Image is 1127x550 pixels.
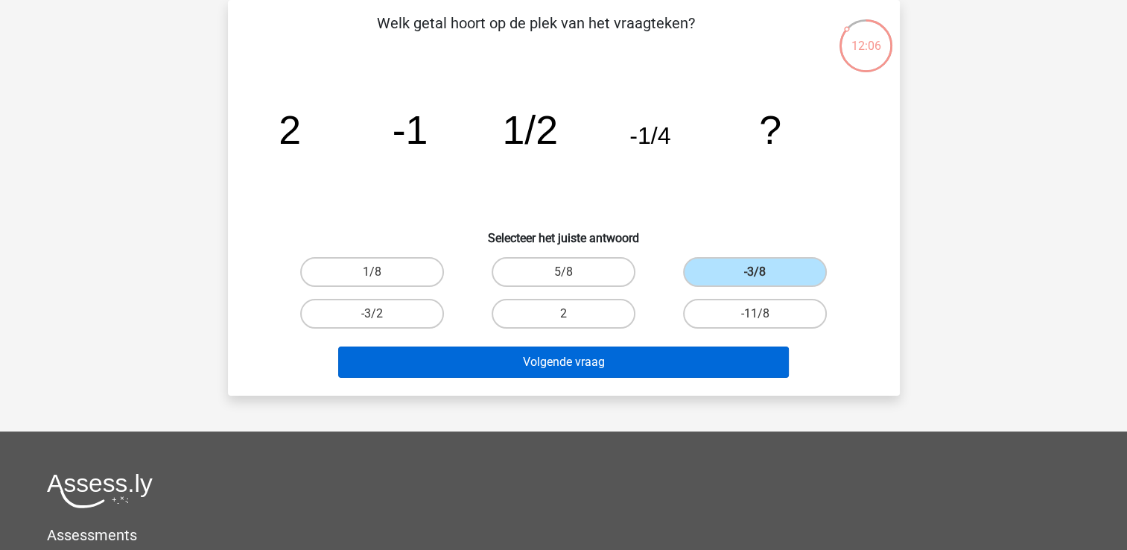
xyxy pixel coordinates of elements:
[47,526,1080,544] h5: Assessments
[838,18,894,55] div: 12:06
[300,299,444,329] label: -3/2
[300,257,444,287] label: 1/8
[252,219,876,245] h6: Selecteer het juiste antwoord
[47,473,153,508] img: Assessly logo
[279,107,301,152] tspan: 2
[629,122,671,149] tspan: -1/4
[338,347,789,378] button: Volgende vraag
[492,257,635,287] label: 5/8
[492,299,635,329] label: 2
[392,107,428,152] tspan: -1
[252,12,820,57] p: Welk getal hoort op de plek van het vraagteken?
[759,107,781,152] tspan: ?
[683,257,827,287] label: -3/8
[502,107,558,152] tspan: 1/2
[683,299,827,329] label: -11/8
